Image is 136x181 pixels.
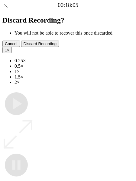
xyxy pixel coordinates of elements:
[58,2,78,8] a: 00:18:05
[15,74,134,80] li: 1.5×
[15,80,134,85] li: 2×
[15,63,134,69] li: 0.5×
[15,30,134,36] li: You will not be able to recover this once discarded.
[15,69,134,74] li: 1×
[5,48,7,52] span: 1
[2,47,12,53] button: 1×
[2,41,20,47] button: Cancel
[2,16,134,24] h2: Discard Recording?
[15,58,134,63] li: 0.25×
[21,41,59,47] button: Discard Recording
